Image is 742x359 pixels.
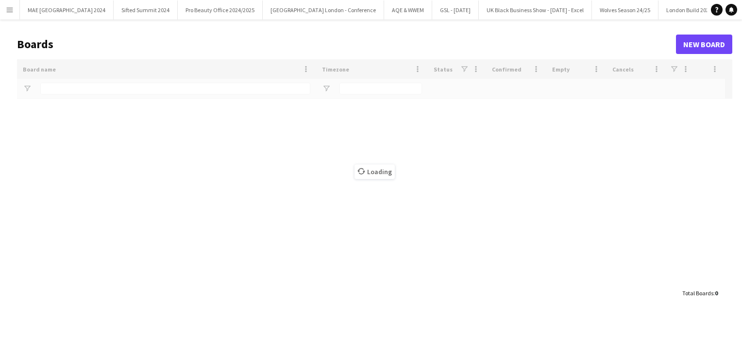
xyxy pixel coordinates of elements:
[17,37,676,52] h1: Boards
[20,0,114,19] button: MAE [GEOGRAPHIC_DATA] 2024
[592,0,658,19] button: Wolves Season 24/25
[354,164,395,179] span: Loading
[178,0,263,19] button: Pro Beauty Office 2024/2025
[479,0,592,19] button: UK Black Business Show - [DATE] - Excel
[682,289,713,297] span: Total Boards
[432,0,479,19] button: GSL - [DATE]
[114,0,178,19] button: Sifted Summit 2024
[676,35,732,54] a: New Board
[715,289,718,297] span: 0
[384,0,432,19] button: AQE & WWEM
[263,0,384,19] button: [GEOGRAPHIC_DATA] London - Conference
[682,284,718,303] div: :
[658,0,720,19] button: London Build 2024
